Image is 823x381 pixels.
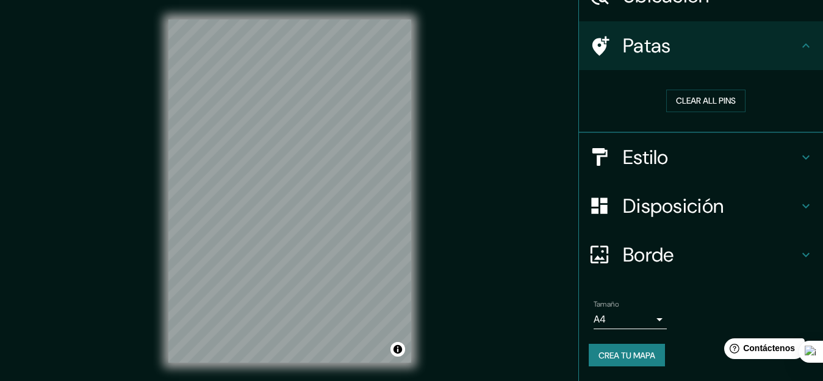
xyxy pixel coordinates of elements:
button: Clear all pins [666,90,746,112]
iframe: Lanzador de widgets de ayuda [714,333,810,368]
font: A4 [594,313,606,326]
div: A4 [594,310,667,329]
div: Disposición [579,182,823,230]
font: Estilo [623,144,669,170]
font: Borde [623,242,674,268]
font: Crea tu mapa [598,350,655,361]
font: Patas [623,33,671,59]
button: Crea tu mapa [589,344,665,367]
canvas: Mapa [168,20,411,363]
div: Borde [579,230,823,279]
div: Estilo [579,133,823,182]
button: Activar o desactivar atribución [390,342,405,357]
div: Patas [579,21,823,70]
font: Tamaño [594,299,619,309]
font: Disposición [623,193,724,219]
